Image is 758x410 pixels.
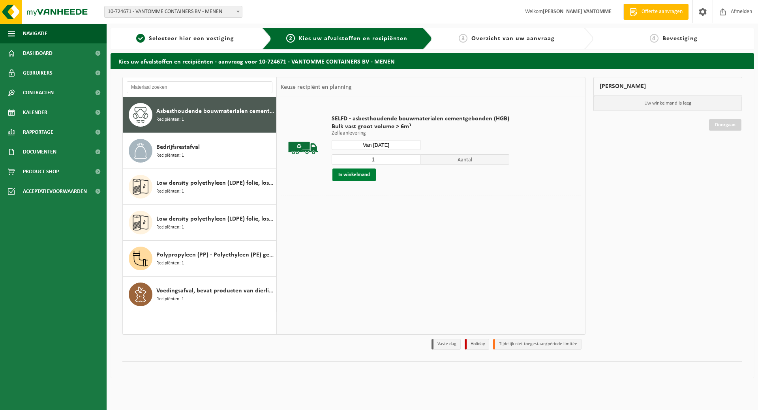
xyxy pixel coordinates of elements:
h2: Kies uw afvalstoffen en recipiënten - aanvraag voor 10-724671 - VANTOMME CONTAINERS BV - MENEN [111,53,754,69]
span: Low density polyethyleen (LDPE) folie, los, gekleurd [156,178,274,188]
span: Offerte aanvragen [640,8,685,16]
li: Holiday [465,339,489,350]
strong: [PERSON_NAME] VANTOMME [543,9,612,15]
span: 10-724671 - VANTOMME CONTAINERS BV - MENEN [105,6,242,17]
span: Low density polyethyleen (LDPE) folie, los, naturel/gekleurd (80/20) [156,214,274,224]
li: Vaste dag [432,339,461,350]
span: Asbesthoudende bouwmaterialen cementgebonden (hechtgebonden) [156,107,274,116]
span: Product Shop [23,162,59,182]
span: SELFD - asbesthoudende bouwmaterialen cementgebonden (HGB) [332,115,509,123]
span: Gebruikers [23,63,53,83]
span: Bedrijfsrestafval [156,142,200,152]
span: Dashboard [23,43,53,63]
span: Recipiënten: 1 [156,224,184,231]
a: Offerte aanvragen [623,4,689,20]
span: Recipiënten: 1 [156,188,184,195]
span: Recipiënten: 1 [156,152,184,159]
input: Selecteer datum [332,140,420,150]
span: Kalender [23,103,47,122]
span: Selecteer hier een vestiging [149,36,234,42]
span: Bulk vast groot volume > 6m³ [332,123,509,131]
div: Keuze recipiënt en planning [277,77,356,97]
span: Bevestiging [662,36,698,42]
button: Low density polyethyleen (LDPE) folie, los, gekleurd Recipiënten: 1 [123,169,276,205]
span: Navigatie [23,24,47,43]
button: Low density polyethyleen (LDPE) folie, los, naturel/gekleurd (80/20) Recipiënten: 1 [123,205,276,241]
span: Voedingsafval, bevat producten van dierlijke oorsprong, gemengde verpakking (exclusief glas), cat... [156,286,274,296]
p: Zelfaanlevering [332,131,509,136]
span: 10-724671 - VANTOMME CONTAINERS BV - MENEN [104,6,242,18]
span: Recipiënten: 1 [156,296,184,303]
span: 4 [650,34,659,43]
button: Asbesthoudende bouwmaterialen cementgebonden (hechtgebonden) Recipiënten: 1 [123,97,276,133]
button: Voedingsafval, bevat producten van dierlijke oorsprong, gemengde verpakking (exclusief glas), cat... [123,277,276,312]
input: Materiaal zoeken [127,81,272,93]
button: In winkelmand [332,168,376,181]
p: Uw winkelmand is leeg [594,96,742,111]
button: Polypropyleen (PP) - Polyethyleen (PE) gemengd, hard, gekleurd Recipiënten: 1 [123,241,276,277]
span: 1 [136,34,145,43]
span: 3 [459,34,467,43]
a: 1Selecteer hier een vestiging [114,34,256,43]
span: Documenten [23,142,56,162]
a: Doorgaan [709,119,741,131]
span: Aantal [420,154,509,165]
button: Bedrijfsrestafval Recipiënten: 1 [123,133,276,169]
div: [PERSON_NAME] [593,77,743,96]
li: Tijdelijk niet toegestaan/période limitée [493,339,582,350]
span: Recipiënten: 1 [156,260,184,267]
span: Polypropyleen (PP) - Polyethyleen (PE) gemengd, hard, gekleurd [156,250,274,260]
span: Recipiënten: 1 [156,116,184,124]
span: Contracten [23,83,54,103]
span: Acceptatievoorwaarden [23,182,87,201]
span: Kies uw afvalstoffen en recipiënten [299,36,407,42]
span: Rapportage [23,122,53,142]
span: Overzicht van uw aanvraag [471,36,555,42]
span: 2 [286,34,295,43]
